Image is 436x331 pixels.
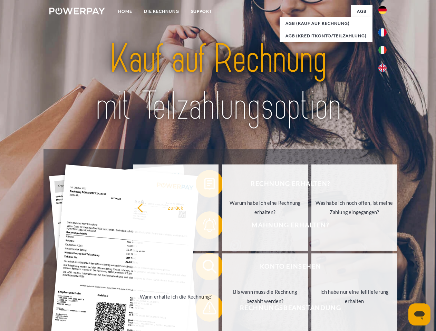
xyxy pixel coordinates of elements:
[351,5,372,18] a: agb
[137,203,215,212] div: zurück
[112,5,138,18] a: Home
[316,287,393,306] div: Ich habe nur eine Teillieferung erhalten
[378,28,387,37] img: fr
[49,8,105,14] img: logo-powerpay-white.svg
[226,287,304,306] div: Bis wann muss die Rechnung bezahlt werden?
[185,5,218,18] a: SUPPORT
[280,17,372,30] a: AGB (Kauf auf Rechnung)
[66,33,370,132] img: title-powerpay_de.svg
[408,303,430,325] iframe: Schaltfläche zum Öffnen des Messaging-Fensters
[137,292,215,301] div: Wann erhalte ich die Rechnung?
[280,30,372,42] a: AGB (Kreditkonto/Teilzahlung)
[378,46,387,54] img: it
[316,198,393,217] div: Was habe ich noch offen, ist meine Zahlung eingegangen?
[378,64,387,72] img: en
[226,198,304,217] div: Warum habe ich eine Rechnung erhalten?
[138,5,185,18] a: DIE RECHNUNG
[311,164,397,251] a: Was habe ich noch offen, ist meine Zahlung eingegangen?
[378,6,387,14] img: de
